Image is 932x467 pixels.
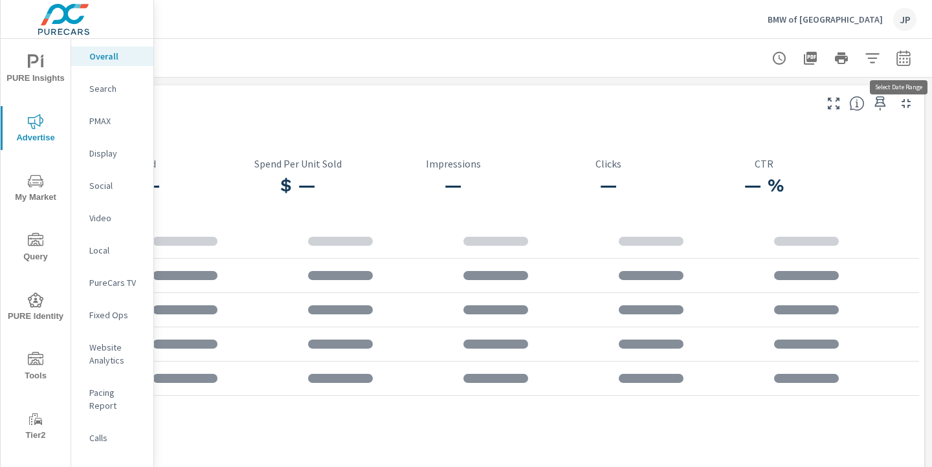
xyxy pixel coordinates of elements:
span: PURE Identity [5,292,67,324]
p: Clicks [531,158,686,169]
button: Minimize Widget [896,93,916,114]
h3: — % [686,175,841,197]
p: Social [89,179,143,192]
div: Overall [71,47,153,66]
div: Pacing Report [71,383,153,415]
div: Fixed Ops [71,305,153,325]
p: Pacing Report [89,386,143,412]
button: Make Fullscreen [823,93,844,114]
span: My Market [5,173,67,205]
div: PureCars TV [71,273,153,292]
span: Tools [5,352,67,384]
p: Display [89,147,143,160]
span: PURE Insights [5,54,67,86]
span: Understand performance metrics over the selected time range. [849,96,865,111]
span: Save this to your personalized report [870,93,891,114]
div: Calls [71,428,153,448]
span: Query [5,233,67,265]
p: BMW of [GEOGRAPHIC_DATA] [768,14,883,25]
p: Overall [89,50,143,63]
p: Spend Per Unit Sold [220,158,375,169]
span: Tier2 [5,411,67,443]
p: Calls [89,431,143,444]
h3: — [531,175,686,197]
span: Advertise [5,114,67,146]
p: Website Analytics [89,341,143,367]
button: Apply Filters [860,45,885,71]
button: Print Report [828,45,854,71]
p: Video [89,212,143,224]
p: PureCars TV [89,276,143,289]
p: Impressions [375,158,531,169]
div: Search [71,79,153,98]
p: Fixed Ops [89,309,143,321]
p: CTR [686,158,841,169]
div: Display [71,144,153,163]
div: PMAX [71,111,153,131]
div: Social [71,176,153,195]
div: JP [893,8,916,31]
h3: — [375,175,531,197]
div: Video [71,208,153,228]
p: PMAX [89,114,143,127]
div: Website Analytics [71,338,153,370]
h3: $ — [220,175,375,197]
p: Search [89,82,143,95]
button: "Export Report to PDF" [797,45,823,71]
p: Local [89,244,143,257]
div: Local [71,241,153,260]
